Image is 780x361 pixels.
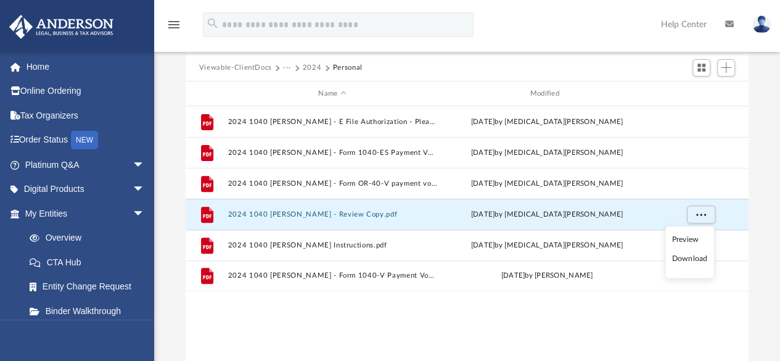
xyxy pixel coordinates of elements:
[442,178,651,189] div: by [MEDICAL_DATA][PERSON_NAME]
[166,17,181,32] i: menu
[228,272,437,280] button: 2024 1040 [PERSON_NAME] - Form 1040-V Payment Voucher.pdf
[303,62,322,73] button: 2024
[133,177,157,202] span: arrow_drop_down
[671,233,707,246] li: Preview
[442,117,651,128] div: by [MEDICAL_DATA][PERSON_NAME]
[686,205,715,224] button: More options
[17,299,163,323] a: Binder Walkthrough
[470,149,495,156] span: [DATE]
[9,79,163,104] a: Online Ordering
[6,15,117,39] img: Anderson Advisors Platinum Portal
[470,118,495,125] span: [DATE]
[228,210,437,218] button: 2024 1040 [PERSON_NAME] - Review Copy.pdf
[17,250,163,275] a: CTA Hub
[665,226,715,279] ul: More options
[17,226,163,251] a: Overview
[671,252,707,265] li: Download
[133,201,157,226] span: arrow_drop_down
[752,15,771,33] img: User Pic
[9,54,163,79] a: Home
[199,62,272,73] button: Viewable-ClientDocs
[442,147,651,159] div: by [MEDICAL_DATA][PERSON_NAME]
[228,241,437,249] button: 2024 1040 [PERSON_NAME] Instructions.pdf
[442,209,651,220] div: by [MEDICAL_DATA][PERSON_NAME]
[717,59,736,77] button: Add
[442,240,651,251] div: by [MEDICAL_DATA][PERSON_NAME]
[470,242,495,249] span: [DATE]
[228,180,437,188] button: 2024 1040 [PERSON_NAME] - Form OR-40-V payment voucher.pdf
[283,62,291,73] button: ···
[9,177,163,202] a: Digital Productsarrow_drop_down
[333,62,363,73] button: Personal
[228,118,437,126] button: 2024 1040 [PERSON_NAME] - E File Authorization - Please Sign.pdf
[470,180,495,187] span: [DATE]
[133,152,157,178] span: arrow_drop_down
[227,88,437,99] div: Name
[442,270,651,281] div: [DATE] by [PERSON_NAME]
[191,88,222,99] div: id
[228,149,437,157] button: 2024 1040 [PERSON_NAME] - Form 1040-ES Payment Voucher.pdf
[442,88,652,99] div: Modified
[9,152,163,177] a: Platinum Q&Aarrow_drop_down
[166,23,181,32] a: menu
[692,59,711,77] button: Switch to Grid View
[9,128,163,153] a: Order StatusNEW
[206,17,220,30] i: search
[71,131,98,149] div: NEW
[17,275,163,299] a: Entity Change Request
[9,103,163,128] a: Tax Organizers
[657,88,743,99] div: id
[470,211,495,218] span: [DATE]
[9,201,163,226] a: My Entitiesarrow_drop_down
